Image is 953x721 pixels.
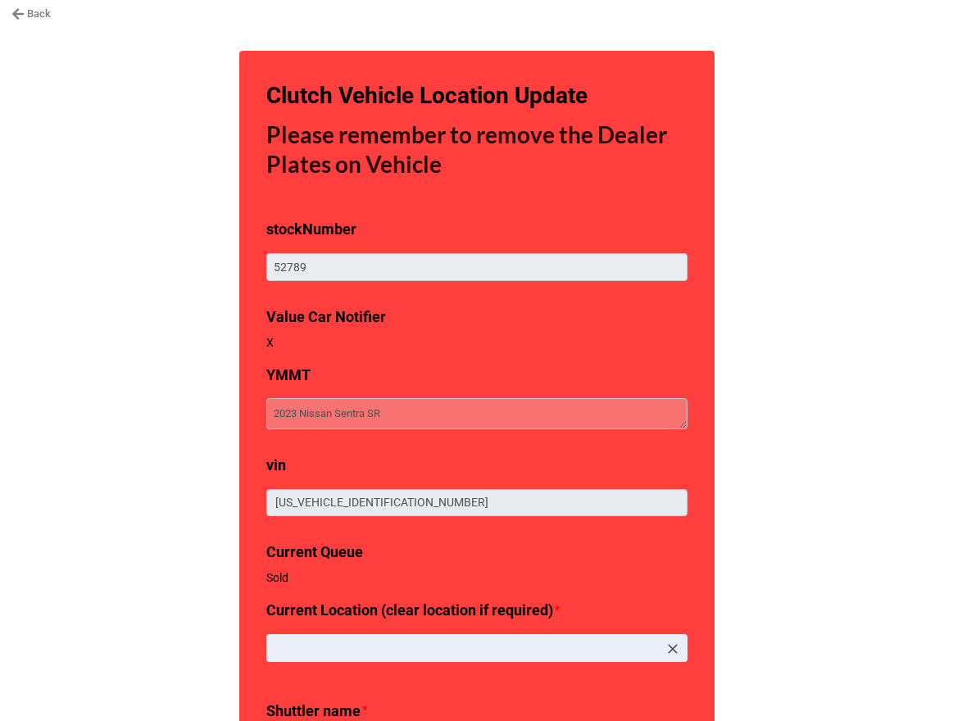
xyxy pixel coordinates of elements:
[266,569,688,586] p: Sold
[266,82,588,109] b: Clutch Vehicle Location Update
[266,218,356,241] label: stockNumber
[266,120,667,178] strong: Please remember to remove the Dealer Plates on Vehicle
[266,308,386,325] b: Value Car Notifier
[266,599,553,622] label: Current Location (clear location if required)
[266,334,688,351] p: X
[266,543,363,560] b: Current Queue
[266,398,688,429] textarea: 2023 Nissan Sentra SR
[266,364,311,387] label: YMMT
[11,6,51,22] a: Back
[266,454,286,477] label: vin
